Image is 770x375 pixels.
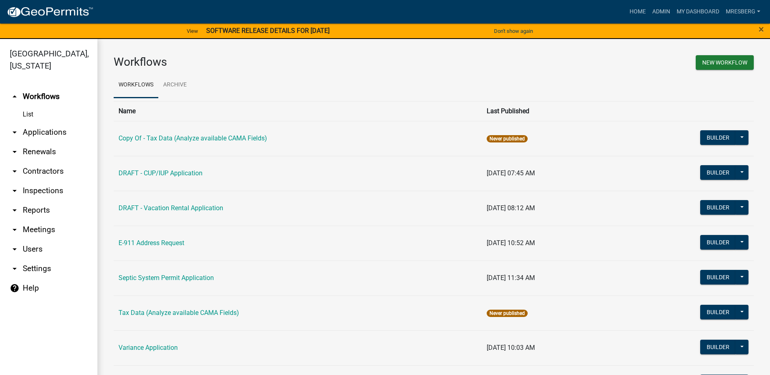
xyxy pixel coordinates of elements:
button: Close [759,24,764,34]
button: Builder [700,200,736,215]
a: Workflows [114,72,158,98]
a: Septic System Permit Application [119,274,214,282]
span: [DATE] 10:03 AM [487,344,535,351]
i: arrow_drop_down [10,244,19,254]
button: Builder [700,130,736,145]
i: help [10,283,19,293]
button: Builder [700,165,736,180]
i: arrow_drop_down [10,147,19,157]
span: [DATE] 07:45 AM [487,169,535,177]
a: Home [626,4,649,19]
i: arrow_drop_down [10,205,19,215]
a: Variance Application [119,344,178,351]
button: Don't show again [491,24,536,38]
a: Archive [158,72,192,98]
i: arrow_drop_down [10,166,19,176]
a: Tax Data (Analyze available CAMA Fields) [119,309,239,317]
a: DRAFT - Vacation Rental Application [119,204,223,212]
button: Builder [700,270,736,284]
button: Builder [700,305,736,319]
strong: SOFTWARE RELEASE DETAILS FOR [DATE] [206,27,330,34]
i: arrow_drop_down [10,264,19,274]
a: Copy Of - Tax Data (Analyze available CAMA Fields) [119,134,267,142]
i: arrow_drop_up [10,92,19,101]
i: arrow_drop_down [10,127,19,137]
i: arrow_drop_down [10,186,19,196]
span: Never published [487,310,528,317]
span: [DATE] 11:34 AM [487,274,535,282]
span: [DATE] 10:52 AM [487,239,535,247]
a: mresberg [723,4,764,19]
button: New Workflow [696,55,754,70]
span: [DATE] 08:12 AM [487,204,535,212]
h3: Workflows [114,55,428,69]
a: View [183,24,201,38]
i: arrow_drop_down [10,225,19,235]
a: DRAFT - CUP/IUP Application [119,169,203,177]
span: × [759,24,764,35]
button: Builder [700,340,736,354]
span: Never published [487,135,528,142]
th: Last Published [482,101,617,121]
th: Name [114,101,482,121]
button: Builder [700,235,736,250]
a: My Dashboard [673,4,723,19]
a: E-911 Address Request [119,239,184,247]
a: Admin [649,4,673,19]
